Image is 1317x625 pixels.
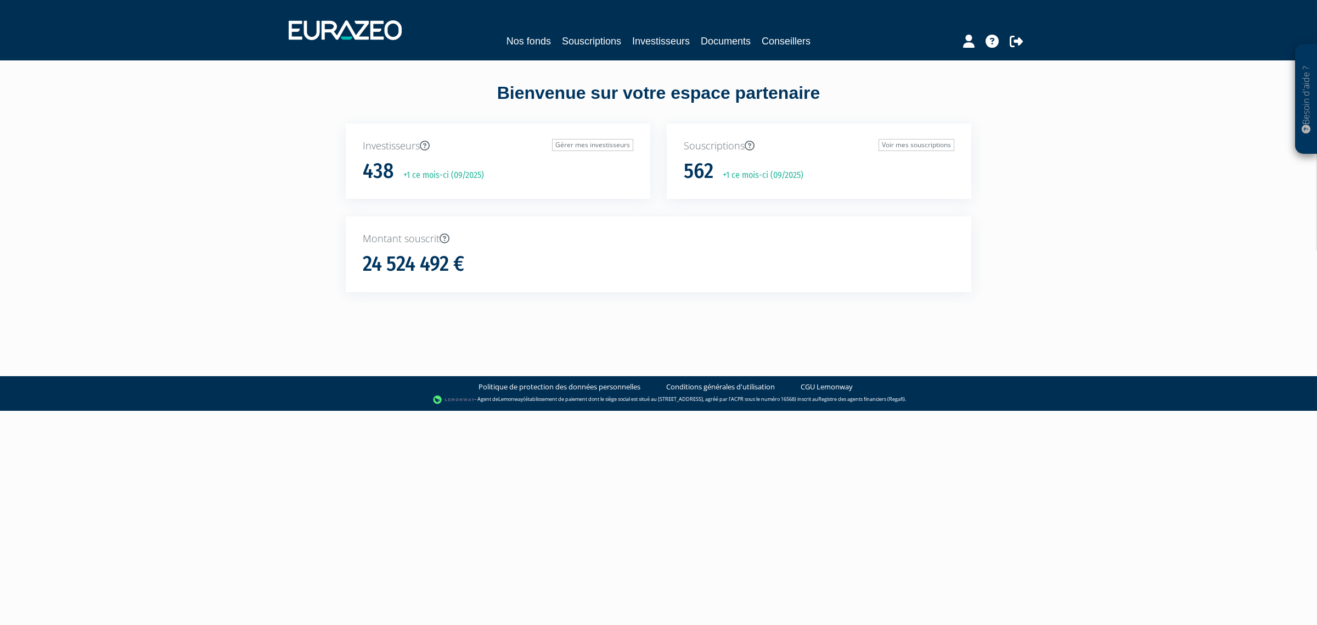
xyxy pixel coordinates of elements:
[632,34,690,49] a: Investisseurs
[506,34,551,49] a: Nos fonds
[363,253,464,276] h1: 24 524 492 €
[289,20,402,40] img: 1732889491-logotype_eurazeo_blanc_rvb.png
[1300,50,1313,149] p: Besoin d'aide ?
[433,394,475,405] img: logo-lemonway.png
[684,160,713,183] h1: 562
[701,34,751,49] a: Documents
[498,395,524,403] a: Lemonway
[479,382,640,392] a: Politique de protection des données personnelles
[762,34,811,49] a: Conseillers
[801,382,853,392] a: CGU Lemonway
[562,34,621,49] a: Souscriptions
[396,169,484,182] p: +1 ce mois-ci (09/2025)
[337,81,980,124] div: Bienvenue sur votre espace partenaire
[879,139,954,151] a: Voir mes souscriptions
[11,394,1306,405] div: - Agent de (établissement de paiement dont le siège social est situé au [STREET_ADDRESS], agréé p...
[363,139,633,153] p: Investisseurs
[818,395,905,403] a: Registre des agents financiers (Regafi)
[715,169,803,182] p: +1 ce mois-ci (09/2025)
[666,382,775,392] a: Conditions générales d'utilisation
[363,232,954,246] p: Montant souscrit
[552,139,633,151] a: Gérer mes investisseurs
[684,139,954,153] p: Souscriptions
[363,160,394,183] h1: 438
